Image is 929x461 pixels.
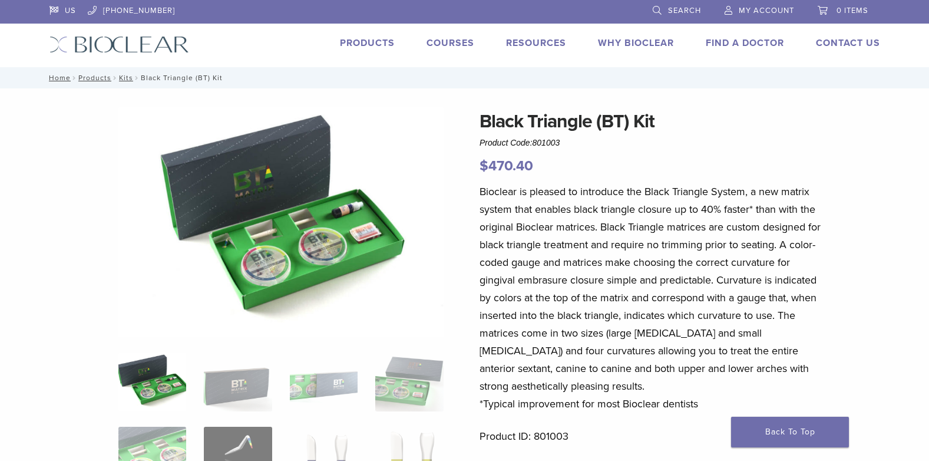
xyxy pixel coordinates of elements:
[41,67,889,88] nav: Black Triangle (BT) Kit
[340,37,395,49] a: Products
[480,157,533,174] bdi: 470.40
[133,75,141,81] span: /
[111,75,119,81] span: /
[71,75,78,81] span: /
[78,74,111,82] a: Products
[427,37,474,49] a: Courses
[837,6,868,15] span: 0 items
[204,353,272,411] img: Black Triangle (BT) Kit - Image 2
[45,74,71,82] a: Home
[119,74,133,82] a: Kits
[118,353,186,411] img: Intro-Black-Triangle-Kit-6-Copy-e1548792917662-324x324.jpg
[290,353,358,411] img: Black Triangle (BT) Kit - Image 3
[49,36,189,53] img: Bioclear
[480,157,488,174] span: $
[668,6,701,15] span: Search
[533,138,560,147] span: 801003
[480,107,826,136] h1: Black Triangle (BT) Kit
[706,37,784,49] a: Find A Doctor
[480,138,560,147] span: Product Code:
[739,6,794,15] span: My Account
[506,37,566,49] a: Resources
[118,107,444,337] img: Intro Black Triangle Kit-6 - Copy
[375,353,443,411] img: Black Triangle (BT) Kit - Image 4
[816,37,880,49] a: Contact Us
[598,37,674,49] a: Why Bioclear
[731,417,849,447] a: Back To Top
[480,183,826,413] p: Bioclear is pleased to introduce the Black Triangle System, a new matrix system that enables blac...
[480,427,826,445] p: Product ID: 801003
